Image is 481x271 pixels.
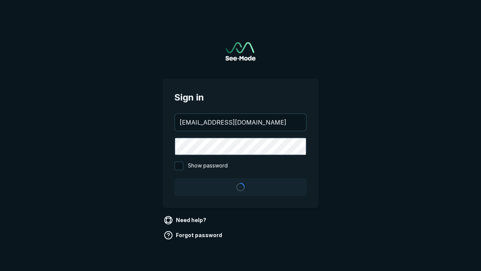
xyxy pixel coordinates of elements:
input: your@email.com [175,114,306,131]
a: Need help? [162,214,209,226]
span: Show password [188,161,228,171]
a: Go to sign in [225,42,256,61]
span: Sign in [174,91,307,104]
a: Forgot password [162,229,225,241]
img: See-Mode Logo [225,42,256,61]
